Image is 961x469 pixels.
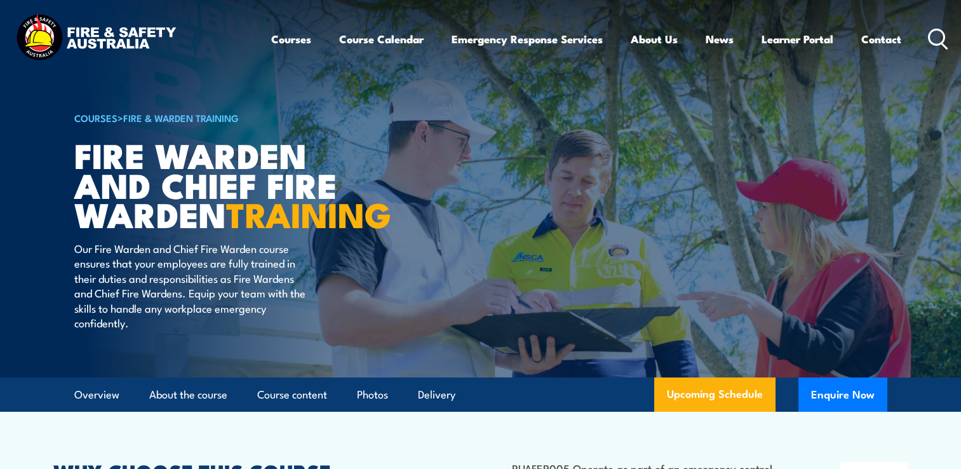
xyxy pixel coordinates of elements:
[74,111,118,125] a: COURSES
[357,378,388,412] a: Photos
[74,110,388,125] h6: >
[226,187,391,240] strong: TRAINING
[452,22,603,56] a: Emergency Response Services
[149,378,227,412] a: About the course
[257,378,327,412] a: Course content
[74,140,388,229] h1: Fire Warden and Chief Fire Warden
[861,22,901,56] a: Contact
[706,22,734,56] a: News
[123,111,239,125] a: Fire & Warden Training
[654,377,776,412] a: Upcoming Schedule
[762,22,833,56] a: Learner Portal
[271,22,311,56] a: Courses
[74,241,306,330] p: Our Fire Warden and Chief Fire Warden course ensures that your employees are fully trained in the...
[339,22,424,56] a: Course Calendar
[631,22,678,56] a: About Us
[418,378,455,412] a: Delivery
[798,377,887,412] button: Enquire Now
[74,378,119,412] a: Overview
